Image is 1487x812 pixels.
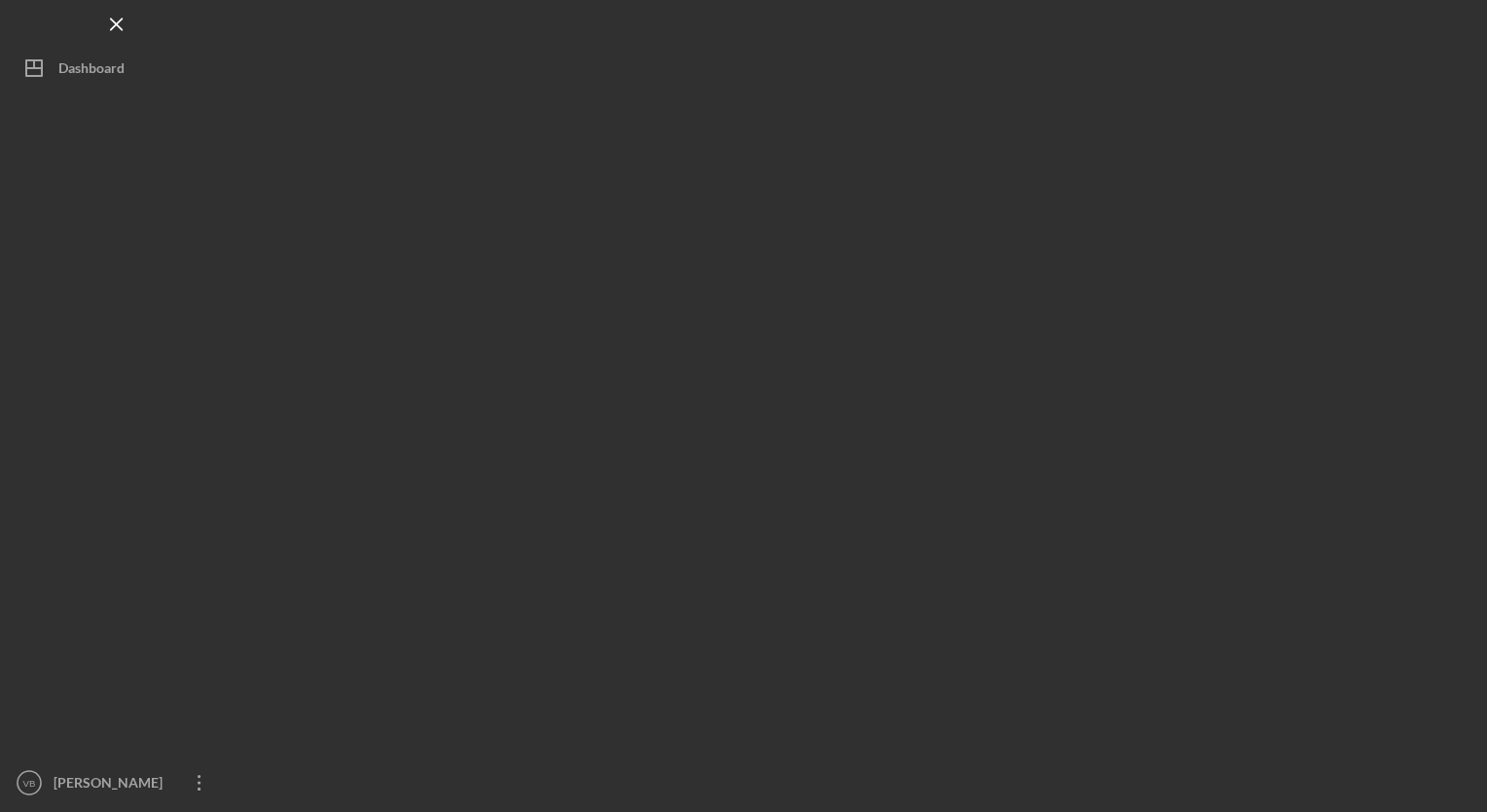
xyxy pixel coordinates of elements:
[58,49,125,92] div: Dashboard
[10,49,224,88] button: Dashboard
[49,763,175,807] div: [PERSON_NAME]
[10,763,224,802] button: VB[PERSON_NAME]
[23,778,36,789] text: VB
